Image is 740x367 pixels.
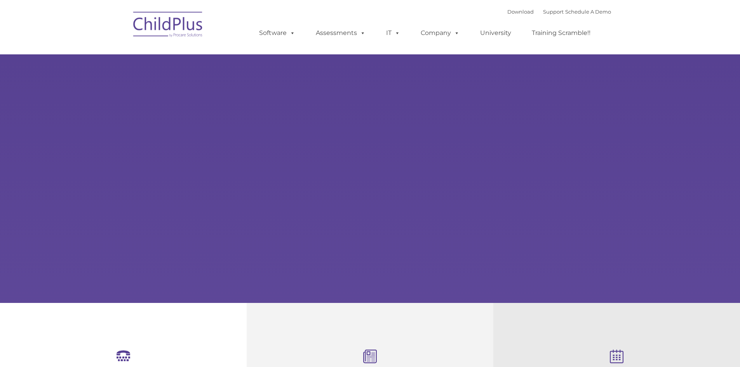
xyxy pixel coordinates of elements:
a: Software [251,25,303,41]
a: Download [507,9,534,15]
a: IT [378,25,408,41]
a: Schedule A Demo [565,9,611,15]
a: University [472,25,519,41]
a: Support [543,9,564,15]
a: Company [413,25,467,41]
img: ChildPlus by Procare Solutions [129,6,207,45]
a: Assessments [308,25,373,41]
font: | [507,9,611,15]
a: Training Scramble!! [524,25,598,41]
